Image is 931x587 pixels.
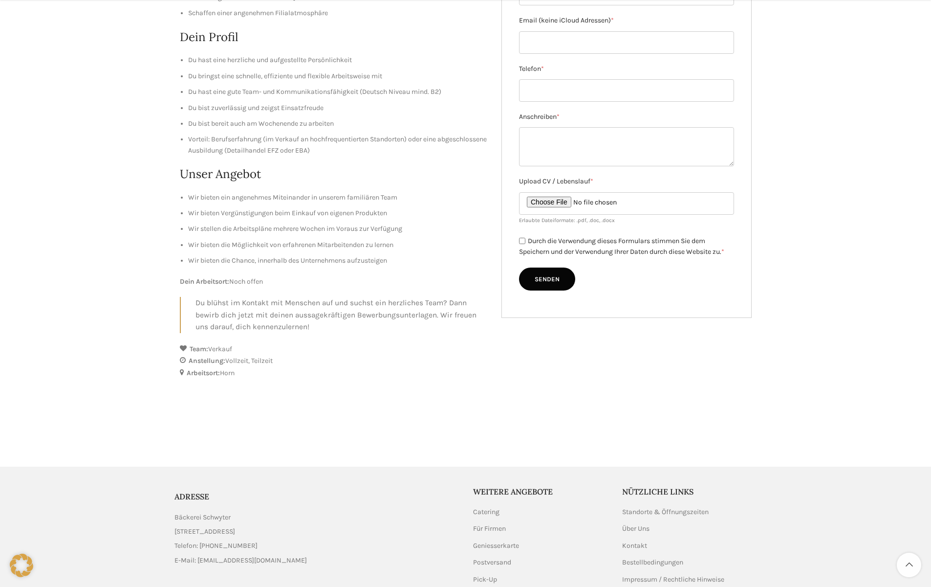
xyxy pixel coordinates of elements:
[622,507,710,517] a: Standorte & Öffnungszeiten
[225,357,251,365] span: Vollzeit
[188,118,487,129] li: Du bist bereit auch am Wochenende zu arbeiten
[180,166,487,182] h2: Unser Angebot
[622,541,648,551] a: Kontakt
[174,512,231,523] span: Bäckerei Schwyter
[473,524,507,534] a: Für Firmen
[188,8,487,19] li: Schaffen einer angenehmen Filialatmosphäre
[180,29,487,45] h2: Dein Profil
[180,277,229,286] strong: Dein Arbeitsort:
[174,526,235,537] span: [STREET_ADDRESS]
[208,345,232,353] span: Verkauf
[473,558,512,567] a: Postversand
[519,112,734,122] label: Anschreiben
[473,541,520,551] a: Geniesserkarte
[519,237,724,256] label: Durch die Verwendung dieses Formulars stimmen Sie dem Speichern und der Verwendung Ihrer Daten du...
[188,255,487,266] li: Wir bieten die Chance, innerhalb des Unternehmens aufzusteigen
[897,553,921,577] a: Scroll to top button
[519,268,575,291] input: Senden
[188,192,487,203] li: Wir bieten ein angenehmes Miteinander in unserem familiären Team
[622,486,757,497] h5: Nützliche Links
[188,103,487,113] li: Du bist zuverlässig und zeigst Einsatzfreude
[174,492,209,501] span: ADRESSE
[519,217,615,224] small: Erlaubte Dateiformate: .pdf, .doc, .docx
[188,71,487,82] li: Du bringst eine schnelle, effiziente und flexible Arbeitsweise mit
[187,369,220,377] strong: Arbeitsort:
[188,134,487,156] li: Vorteil: Berufserfahrung (im Verkauf an hochfrequentierten Standorten) oder eine abgeschlossene A...
[188,87,487,97] li: Du hast eine gute Team- und Kommunikationsfähigkeit (Deutsch Niveau mind. B2)
[473,486,608,497] h5: Weitere Angebote
[473,507,500,517] a: Catering
[622,524,650,534] a: Über Uns
[190,345,208,353] strong: Team:
[519,64,734,74] label: Telefon
[519,15,734,26] label: Email (keine iCloud Adressen)
[622,575,725,585] a: Impressum / Rechtliche Hinweise
[195,297,487,333] p: Du blühst im Kontakt mit Menschen auf und suchst ein herzliches Team? Dann bewirb dich jetzt mit ...
[188,208,487,219] li: Wir bieten Vergünstigungen beim Einkauf von eigenen Produkten
[180,276,487,287] p: Noch offen
[174,555,458,566] a: List item link
[188,240,487,250] li: Wir bieten die Möglichkeit von erfahrenen Mitarbeitenden zu lernen
[519,176,734,187] label: Upload CV / Lebenslauf
[188,224,487,234] li: Wir stellen die Arbeitspläne mehrere Wochen im Voraus zur Verfügung
[220,369,235,377] span: Horn
[189,357,225,365] strong: Anstellung:
[188,55,487,66] li: Du hast eine herzliche und aufgestellte Persönlichkeit
[174,541,458,551] a: List item link
[473,575,498,585] a: Pick-Up
[251,357,273,365] span: Teilzeit
[622,558,684,567] a: Bestellbedingungen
